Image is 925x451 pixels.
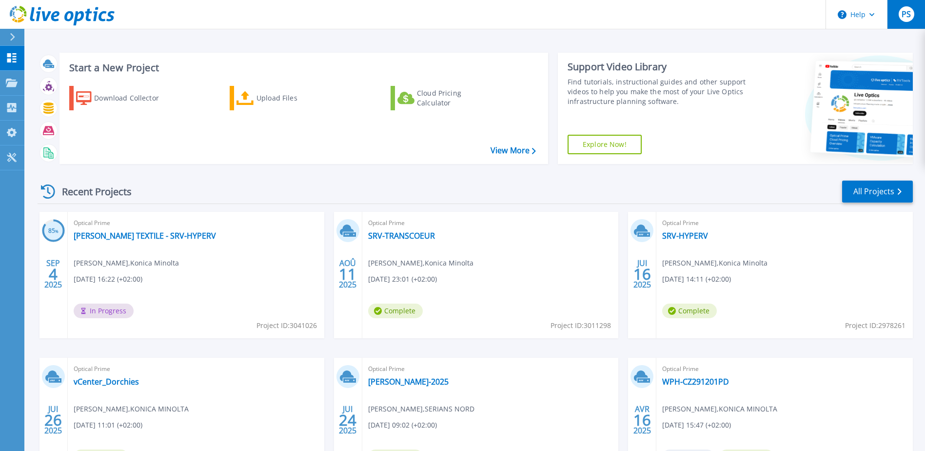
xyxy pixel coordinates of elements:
[74,377,139,387] a: vCenter_Dorchies
[368,231,435,241] a: SRV-TRANSCOEUR
[94,88,172,108] div: Download Collector
[368,404,474,414] span: [PERSON_NAME] , SERIANS NORD
[633,256,651,292] div: JUI 2025
[44,256,62,292] div: SEP 2025
[662,258,768,268] span: [PERSON_NAME] , Konica Minolta
[662,231,708,241] a: SRV-HYPERV
[42,225,65,237] h3: 85
[633,270,651,278] span: 16
[368,377,449,387] a: [PERSON_NAME]-2025
[662,218,907,228] span: Optical Prime
[368,258,473,268] span: [PERSON_NAME] , Konica Minolta
[633,416,651,424] span: 16
[662,377,729,387] a: WPH-CZ291201PD
[339,416,356,424] span: 24
[662,420,731,430] span: [DATE] 15:47 (+02:00)
[74,231,216,241] a: [PERSON_NAME] TEXTILE - SRV-HYPERV
[368,274,437,285] span: [DATE] 23:01 (+02:00)
[662,274,731,285] span: [DATE] 14:11 (+02:00)
[339,270,356,278] span: 11
[74,218,318,228] span: Optical Prime
[568,77,748,106] div: Find tutorials, instructional guides and other support videos to help you make the most of your L...
[568,61,748,73] div: Support Video Library
[338,402,357,438] div: JUI 2025
[551,320,611,331] span: Project ID: 3011298
[491,146,536,155] a: View More
[49,270,58,278] span: 4
[662,364,907,374] span: Optical Prime
[74,420,142,430] span: [DATE] 11:01 (+02:00)
[256,88,335,108] div: Upload Files
[74,404,189,414] span: [PERSON_NAME] , KONICA MINOLTA
[417,88,495,108] div: Cloud Pricing Calculator
[74,364,318,374] span: Optical Prime
[338,256,357,292] div: AOÛ 2025
[69,86,178,110] a: Download Collector
[230,86,338,110] a: Upload Files
[55,228,59,234] span: %
[69,62,535,73] h3: Start a New Project
[368,218,613,228] span: Optical Prime
[662,304,717,318] span: Complete
[44,416,62,424] span: 26
[842,181,913,203] a: All Projects
[902,10,911,18] span: PS
[74,304,134,318] span: In Progress
[368,304,423,318] span: Complete
[74,274,142,285] span: [DATE] 16:22 (+02:00)
[44,402,62,438] div: JUI 2025
[256,320,317,331] span: Project ID: 3041026
[74,258,179,268] span: [PERSON_NAME] , Konica Minolta
[391,86,499,110] a: Cloud Pricing Calculator
[368,364,613,374] span: Optical Prime
[368,420,437,430] span: [DATE] 09:02 (+02:00)
[633,402,651,438] div: AVR 2025
[568,135,642,154] a: Explore Now!
[38,180,145,204] div: Recent Projects
[662,404,777,414] span: [PERSON_NAME] , KONICA MINOLTA
[845,320,905,331] span: Project ID: 2978261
